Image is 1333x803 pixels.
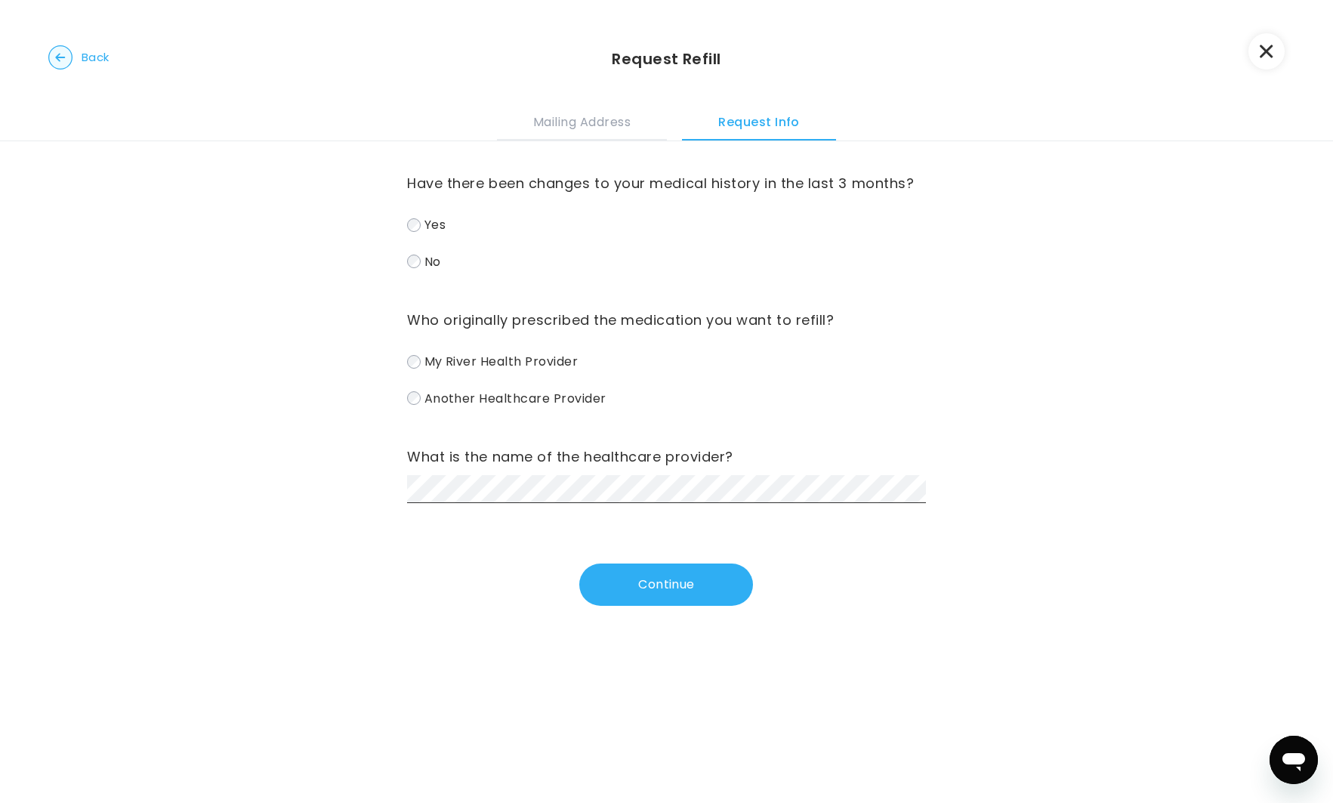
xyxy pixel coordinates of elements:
[407,391,421,405] input: Another Healthcare Provider
[48,45,110,69] button: Back
[407,475,926,503] input: ANOTHER_PROVIDER_NAME
[407,308,926,332] label: Who originally prescribed the medication you want to refill?
[407,218,421,232] input: Yes
[424,353,579,370] span: My River Health Provider
[612,48,721,69] h3: Request Refill
[407,255,421,268] input: No
[407,171,926,196] label: Have there been changes to your medical history in the last 3 months?
[1270,736,1318,784] iframe: Button to launch messaging window
[424,252,441,270] span: No
[424,389,606,406] span: Another Healthcare Provider
[424,216,446,233] span: Yes
[407,355,421,369] input: My River Health Provider
[682,100,836,141] button: Request Info
[407,445,926,469] label: What is the name of the healthcare provider?
[82,47,110,68] span: Back
[497,100,667,141] button: Mailing Address
[579,564,753,606] button: Continue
